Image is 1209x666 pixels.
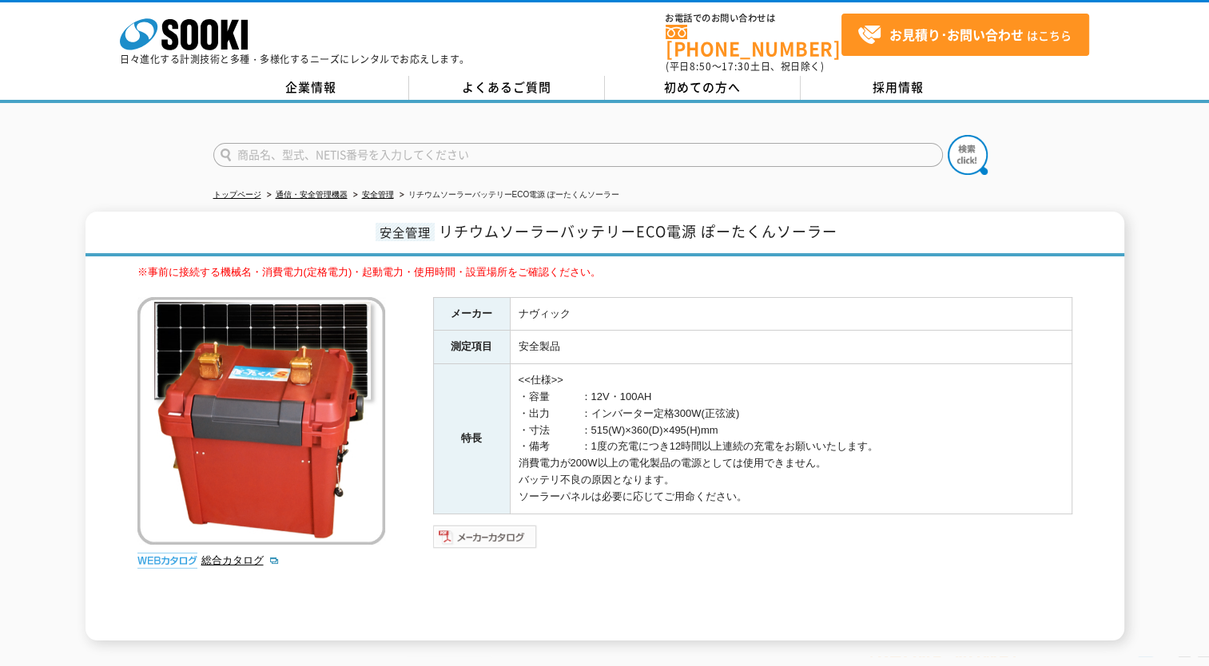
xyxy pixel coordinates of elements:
td: <<仕様>> ・容量 ：12V・100AH ・出力 ：インバーター定格300W(正弦波) ・寸法 ：515(W)×360(D)×495(H)mm ・備考 ：1度の充電につき12時間以上連続の充電... [510,364,1072,513]
span: 8:50 [690,59,712,73]
td: 安全製品 [510,331,1072,364]
p: 日々進化する計測技術と多種・多様化するニーズにレンタルでお応えします。 [120,54,470,64]
a: 企業情報 [213,76,409,100]
th: メーカー [433,297,510,331]
a: 安全管理 [362,190,394,199]
img: btn_search.png [948,135,988,175]
span: 安全管理 [376,223,435,241]
a: [PHONE_NUMBER] [666,25,841,57]
input: 商品名、型式、NETIS番号を入力してください [213,143,943,167]
li: リチウムソーラーバッテリーECO電源 ぽーたくんソーラー [396,187,619,204]
img: メーカーカタログ [433,524,538,549]
a: 総合カタログ [201,554,280,566]
a: お見積り･お問い合わせはこちら [841,14,1089,56]
img: リチウムソーラーバッテリーECO電源 ぽーたくんソーラー [137,297,385,545]
a: 通信・安全管理機器 [276,190,348,199]
span: ※事前に接続する機械名・消費電力(定格電力)・起動電力・使用時間・設置場所をご確認ください。 [137,266,602,278]
a: メーカーカタログ [433,534,538,546]
span: (平日 ～ 土日、祝日除く) [666,59,824,73]
span: 17:30 [722,59,750,73]
strong: お見積り･お問い合わせ [889,25,1024,44]
th: 測定項目 [433,331,510,364]
td: ナヴィック [510,297,1072,331]
span: お電話でのお問い合わせは [666,14,841,23]
th: 特長 [433,364,510,513]
span: 初めての方へ [664,78,741,96]
a: よくあるご質問 [409,76,605,100]
span: はこちら [857,23,1072,47]
a: トップページ [213,190,261,199]
a: 採用情報 [801,76,996,100]
a: 初めての方へ [605,76,801,100]
img: webカタログ [137,553,197,569]
span: リチウムソーラーバッテリーECO電源 ぽーたくんソーラー [439,220,837,242]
